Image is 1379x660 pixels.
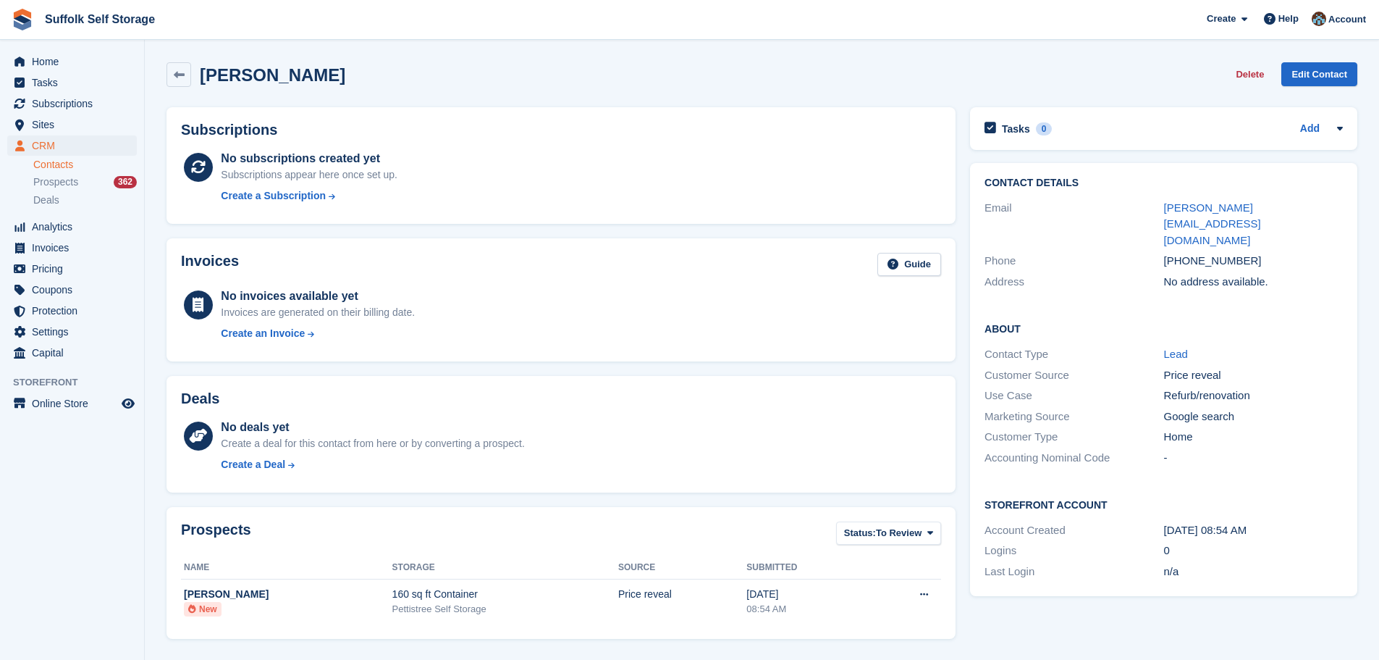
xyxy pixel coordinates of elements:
div: Address [984,274,1163,291]
a: Prospects 362 [33,175,137,190]
a: Create a Deal [221,457,524,472]
div: Create an Invoice [221,326,305,341]
div: Last Login [984,564,1163,580]
div: Create a Subscription [221,188,326,204]
img: Lisa Furneaux [1312,12,1326,26]
span: Subscriptions [32,93,119,114]
span: CRM [32,135,119,156]
a: menu [7,135,137,156]
span: Analytics [32,217,119,237]
div: 08:54 AM [746,602,868,617]
div: 362 [114,176,137,188]
div: Create a deal for this contact from here or by converting a prospect. [221,436,524,451]
div: Use Case [984,388,1163,404]
span: Capital [32,343,119,363]
div: Refurb/renovation [1164,388,1343,404]
h2: Contact Details [984,177,1343,189]
span: Help [1278,12,1299,26]
div: Contact Type [984,346,1163,363]
a: menu [7,259,137,279]
a: Guide [877,253,941,277]
a: Preview store [119,395,137,412]
div: Customer Type [984,429,1163,446]
h2: [PERSON_NAME] [200,65,345,85]
a: Edit Contact [1281,62,1357,86]
span: Sites [32,114,119,135]
div: Customer Source [984,367,1163,384]
a: menu [7,217,137,237]
div: 0 [1036,122,1053,135]
span: Online Store [32,393,119,414]
div: No subscriptions created yet [221,150,397,167]
a: menu [7,114,137,135]
span: Deals [33,193,59,207]
a: menu [7,51,137,72]
a: [PERSON_NAME][EMAIL_ADDRESS][DOMAIN_NAME] [1164,201,1261,246]
div: [DATE] [746,587,868,602]
th: Submitted [746,556,868,580]
span: Protection [32,301,119,321]
div: No deals yet [221,419,524,436]
li: New [184,602,222,617]
div: No invoices available yet [221,288,415,305]
th: Storage [392,556,618,580]
a: Deals [33,193,137,208]
h2: Storefront Account [984,497,1343,511]
div: Email [984,200,1163,249]
a: Add [1300,121,1320,138]
div: Invoices are generated on their billing date. [221,305,415,320]
th: Source [618,556,746,580]
div: 160 sq ft Container [392,587,618,602]
a: Contacts [33,158,137,172]
a: Create a Subscription [221,188,397,204]
div: - [1164,450,1343,467]
h2: Tasks [1002,122,1030,135]
span: Home [32,51,119,72]
h2: Subscriptions [181,122,941,138]
div: n/a [1164,564,1343,580]
span: Pricing [32,259,119,279]
div: Accounting Nominal Code [984,450,1163,467]
div: Google search [1164,409,1343,425]
div: Marketing Source [984,409,1163,425]
a: Suffolk Self Storage [39,7,161,31]
div: Price reveal [1164,367,1343,384]
div: No address available. [1164,274,1343,291]
button: Delete [1230,62,1270,86]
h2: Prospects [181,522,251,548]
div: [PERSON_NAME] [184,587,392,602]
span: Account [1328,12,1366,27]
img: stora-icon-8386f47178a22dfd0bd8f6a31ec36ba5ce8667c1dd55bd0f319d3a0aa187defe.svg [12,9,33,30]
span: Storefront [13,375,144,390]
h2: About [984,321,1343,335]
a: Lead [1164,348,1188,360]
span: Tasks [32,72,119,93]
a: menu [7,393,137,414]
a: menu [7,343,137,363]
div: Phone [984,253,1163,270]
div: Pettistree Self Storage [392,602,618,617]
span: Prospects [33,175,78,189]
div: Account Created [984,522,1163,539]
div: 0 [1164,543,1343,559]
div: [PHONE_NUMBER] [1164,253,1343,270]
div: Create a Deal [221,457,285,472]
a: menu [7,280,137,300]
h2: Invoices [181,253,239,277]
a: menu [7,322,137,342]
div: [DATE] 08:54 AM [1164,522,1343,539]
button: Status: To Review [836,522,941,546]
a: menu [7,93,137,114]
span: Coupons [32,280,119,300]
span: Invoices [32,238,119,258]
a: menu [7,238,137,258]
span: Settings [32,322,119,342]
h2: Deals [181,390,219,407]
div: Home [1164,429,1343,446]
span: Status: [844,526,876,540]
div: Price reveal [618,587,746,602]
span: Create [1207,12,1236,26]
div: Logins [984,543,1163,559]
th: Name [181,556,392,580]
div: Subscriptions appear here once set up. [221,167,397,183]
